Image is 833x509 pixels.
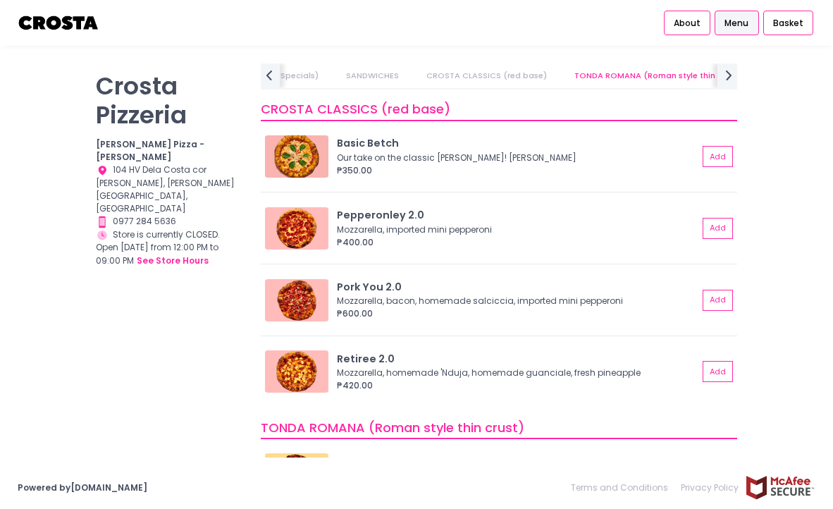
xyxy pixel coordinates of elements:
[674,17,701,30] span: About
[96,72,243,130] p: Crosta Pizzeria
[703,146,733,167] button: Add
[337,208,698,223] div: Pepperonley 2.0
[664,11,710,36] a: About
[571,475,674,501] a: Terms and Conditions
[265,207,328,250] img: Pepperonley 2.0
[337,164,698,177] div: ₱350.00
[265,135,328,178] img: Basic Betch
[265,453,328,496] img: DRUNKEN BISMARCK
[337,152,694,164] div: Our take on the classic [PERSON_NAME]! [PERSON_NAME]
[18,11,100,35] img: logo
[745,475,815,500] img: mcafee-secure
[337,455,698,470] div: DRUNKEN BISMARCK
[333,63,412,88] a: SANDWICHES
[724,17,748,30] span: Menu
[261,418,524,436] span: TONDA ROMANA (Roman style thin crust)
[337,352,698,367] div: Retiree 2.0
[96,138,204,163] b: [PERSON_NAME] Pizza - [PERSON_NAME]
[337,236,698,249] div: ₱400.00
[337,223,694,236] div: Mozzarella, imported mini pepperoni
[18,482,147,493] a: Powered by[DOMAIN_NAME]
[337,280,698,295] div: Pork You 2.0
[674,475,745,501] a: Privacy Policy
[265,350,328,393] img: Retiree 2.0
[703,361,733,382] button: Add
[414,63,560,88] a: CROSTA CLASSICS (red base)
[562,63,754,88] a: TONDA ROMANA (Roman style thin crust)
[715,11,758,36] a: Menu
[96,215,243,228] div: 0977 284 5636
[337,295,694,307] div: Mozzarella, bacon, homemade salciccia, imported mini pepperoni
[337,367,694,379] div: Mozzarella, homemade 'Nduja, homemade guanciale, fresh pineapple
[96,228,243,269] div: Store is currently CLOSED. Open [DATE] from 12:00 PM to 09:00 PM
[773,17,803,30] span: Basket
[337,136,698,152] div: Basic Betch
[703,290,733,311] button: Add
[337,307,698,320] div: ₱600.00
[703,218,733,239] button: Add
[96,164,243,215] div: 104 HV Dela Costa cor [PERSON_NAME], [PERSON_NAME][GEOGRAPHIC_DATA], [GEOGRAPHIC_DATA]
[265,279,328,321] img: Pork You 2.0
[136,254,209,268] button: see store hours
[261,100,450,118] span: CROSTA CLASSICS (red base)
[337,379,698,392] div: ₱420.00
